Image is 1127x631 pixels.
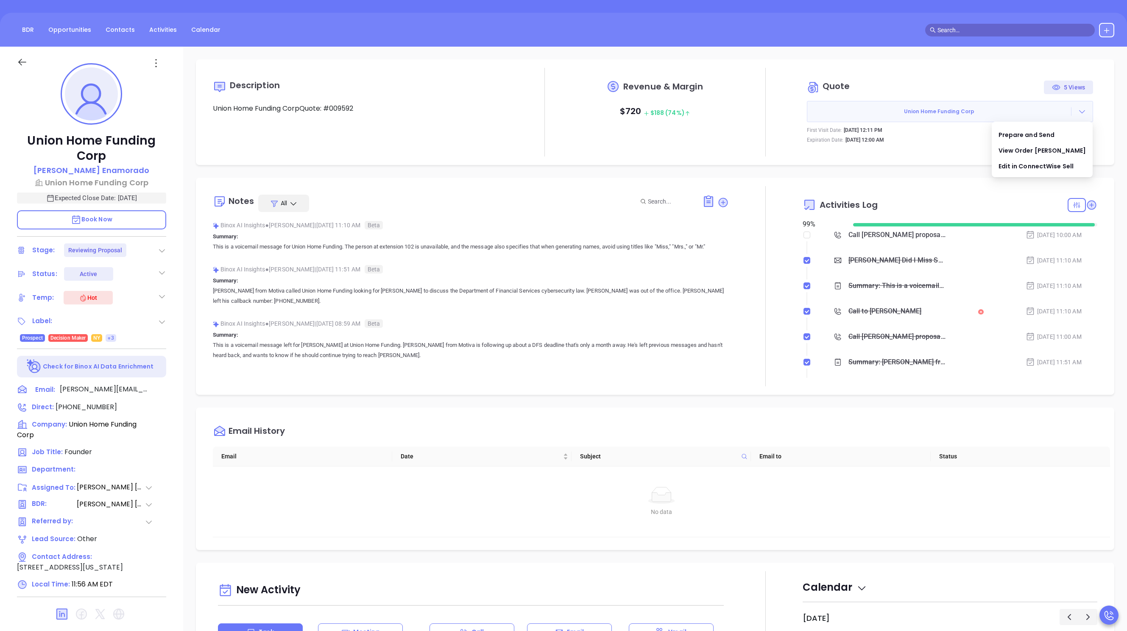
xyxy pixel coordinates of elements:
div: [PERSON_NAME] Did I Miss Something? [848,254,946,267]
input: Search... [648,197,693,206]
span: NY [93,333,100,343]
a: View Order [PERSON_NAME] [999,146,1086,155]
span: search [930,27,936,33]
p: $ 720 [620,103,690,120]
span: Quote [823,80,850,92]
span: Company: [32,420,67,429]
th: Email to [751,447,930,466]
b: Summary: [213,277,239,284]
img: svg%3e [213,223,219,229]
div: [DATE] 11:00 AM [1026,332,1082,341]
div: No data [223,507,1100,517]
div: 99 % [803,219,843,229]
div: Binox AI Insights [PERSON_NAME] | [DATE] 11:51 AM [213,263,729,276]
a: Opportunities [43,23,96,37]
a: [PERSON_NAME] Enamorado [33,165,149,177]
div: Temp: [32,291,54,304]
span: Other [77,534,97,544]
span: Union Home Funding Corp [807,108,1071,115]
span: [PERSON_NAME] [PERSON_NAME] [77,482,145,492]
p: Union Home Funding CorpQuote: #009592 [213,103,508,114]
span: Union Home Funding Corp [17,419,137,440]
span: [PERSON_NAME][EMAIL_ADDRESS][DOMAIN_NAME] [60,384,149,394]
p: Check for Binox AI Data Enrichment [43,362,153,371]
div: Summary: This is a voicemail message for Union Home Funding. The person at extension 102 is unava... [848,279,946,292]
a: Edit in ConnectWise Sell [999,162,1074,170]
div: Binox AI Insights [PERSON_NAME] | [DATE] 11:10 AM [213,219,729,232]
div: Email History [229,427,285,438]
input: Search… [937,25,1090,35]
span: ● [265,222,269,229]
span: Email: [35,384,55,395]
a: Activities [144,23,182,37]
p: [PERSON_NAME] from Motiva called Union Home Funding looking for [PERSON_NAME] to discuss the Depa... [213,286,729,306]
div: Label: [32,315,53,327]
p: [DATE] 12:11 PM [844,126,882,134]
img: svg%3e [213,321,219,327]
span: Department: [32,465,75,474]
span: Founder [64,447,92,457]
p: First Visit Date: [807,126,842,134]
span: [PHONE_NUMBER] [56,402,117,412]
img: profile-user [65,67,118,120]
p: Expected Close Date: [DATE] [17,193,166,204]
div: Active [80,267,97,281]
span: All [281,199,287,207]
p: Expiration Date: [807,136,843,144]
div: New Activity [218,580,724,601]
span: Subject [580,452,738,461]
span: Prospect [22,333,43,343]
div: [DATE] 11:10 AM [1026,281,1082,290]
p: Union Home Funding Corp [17,133,166,164]
div: 5 Views [1052,81,1085,94]
span: ● [265,266,269,273]
div: Binox AI Insights [PERSON_NAME] | [DATE] 08:59 AM [213,317,729,330]
span: $ 188 (74%) [644,109,690,117]
button: Union Home Funding Corp [807,101,1093,122]
span: [STREET_ADDRESS][US_STATE] [17,562,123,572]
div: [DATE] 11:10 AM [1026,307,1082,316]
span: Beta [365,319,383,328]
img: Circle dollar [807,81,820,94]
a: Union Home Funding Corp [17,177,166,188]
th: Date [392,447,572,466]
span: Job Title: [32,447,63,456]
span: +3 [108,333,114,343]
img: svg%3e [213,267,219,273]
p: This is a voicemail message left for [PERSON_NAME] at Union Home Funding. [PERSON_NAME] from Moti... [213,340,729,360]
span: Beta [365,265,383,274]
span: Description [230,79,280,91]
b: Summary: [213,233,239,240]
span: Contact Address: [32,552,92,561]
div: Notes [229,197,254,205]
h2: [DATE] [803,614,830,623]
span: BDR: [32,499,76,510]
span: Beta [365,221,383,229]
span: Assigned To: [32,483,76,493]
a: Calendar [186,23,226,37]
span: Decision Maker [50,333,86,343]
span: 11:56 AM EDT [72,579,113,589]
p: [PERSON_NAME] Enamorado [33,165,149,176]
p: This is a voicemail message for Union Home Funding. The person at extension 102 is unavailable, a... [213,242,729,252]
div: Summary: [PERSON_NAME] from Motiva called Union Home Funding looking for [PERSON_NAME] to discuss... [848,356,946,369]
div: [DATE] 11:51 AM [1026,357,1082,367]
span: Book Now [71,215,112,223]
button: Next day [1078,609,1097,625]
span: Calendar [803,580,868,594]
div: Stage: [32,244,55,257]
th: Email [213,447,392,466]
b: Summary: [213,332,239,338]
th: Status [931,447,1110,466]
span: Date [401,452,561,461]
div: Call [PERSON_NAME] proposal review - [PERSON_NAME] [848,229,946,241]
div: Status: [32,268,57,280]
div: Call [PERSON_NAME] proposal review - [PERSON_NAME] [848,330,946,343]
span: Referred by: [32,517,76,527]
a: Contacts [100,23,140,37]
button: Previous day [1060,609,1079,625]
div: Call to [PERSON_NAME] [848,305,921,318]
span: Direct : [32,402,54,411]
div: [DATE] 10:00 AM [1026,230,1082,240]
